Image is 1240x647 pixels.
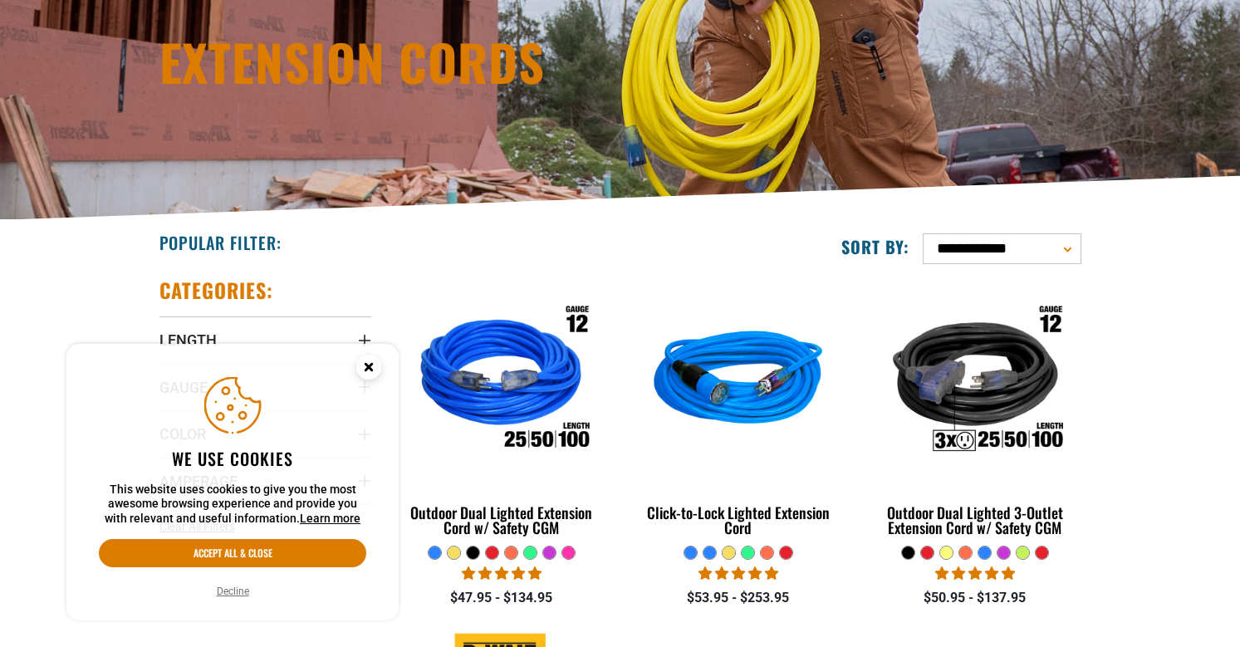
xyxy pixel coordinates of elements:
[462,566,542,581] span: 4.81 stars
[159,37,766,86] h1: Extension Cords
[869,277,1081,545] a: Outdoor Dual Lighted 3-Outlet Extension Cord w/ Safety CGM Outdoor Dual Lighted 3-Outlet Extensio...
[869,505,1081,535] div: Outdoor Dual Lighted 3-Outlet Extension Cord w/ Safety CGM
[99,483,366,527] p: This website uses cookies to give you the most awesome browsing experience and provide you with r...
[396,277,608,545] a: Outdoor Dual Lighted Extension Cord w/ Safety CGM Outdoor Dual Lighted Extension Cord w/ Safety CGM
[396,588,608,608] div: $47.95 - $134.95
[870,286,1080,477] img: Outdoor Dual Lighted 3-Outlet Extension Cord w/ Safety CGM
[396,505,608,535] div: Outdoor Dual Lighted Extension Cord w/ Safety CGM
[397,286,606,477] img: Outdoor Dual Lighted Extension Cord w/ Safety CGM
[632,588,844,608] div: $53.95 - $253.95
[632,505,844,535] div: Click-to-Lock Lighted Extension Cord
[159,232,282,253] h2: Popular Filter:
[99,448,366,469] h2: We use cookies
[159,331,217,350] span: Length
[159,316,371,363] summary: Length
[212,583,254,600] button: Decline
[66,344,399,621] aside: Cookie Consent
[698,566,778,581] span: 4.87 stars
[99,539,366,567] button: Accept all & close
[869,588,1081,608] div: $50.95 - $137.95
[841,236,909,257] label: Sort by:
[634,286,843,477] img: blue
[632,277,844,545] a: blue Click-to-Lock Lighted Extension Cord
[159,277,274,303] h2: Categories:
[300,512,360,525] a: Learn more
[935,566,1015,581] span: 4.80 stars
